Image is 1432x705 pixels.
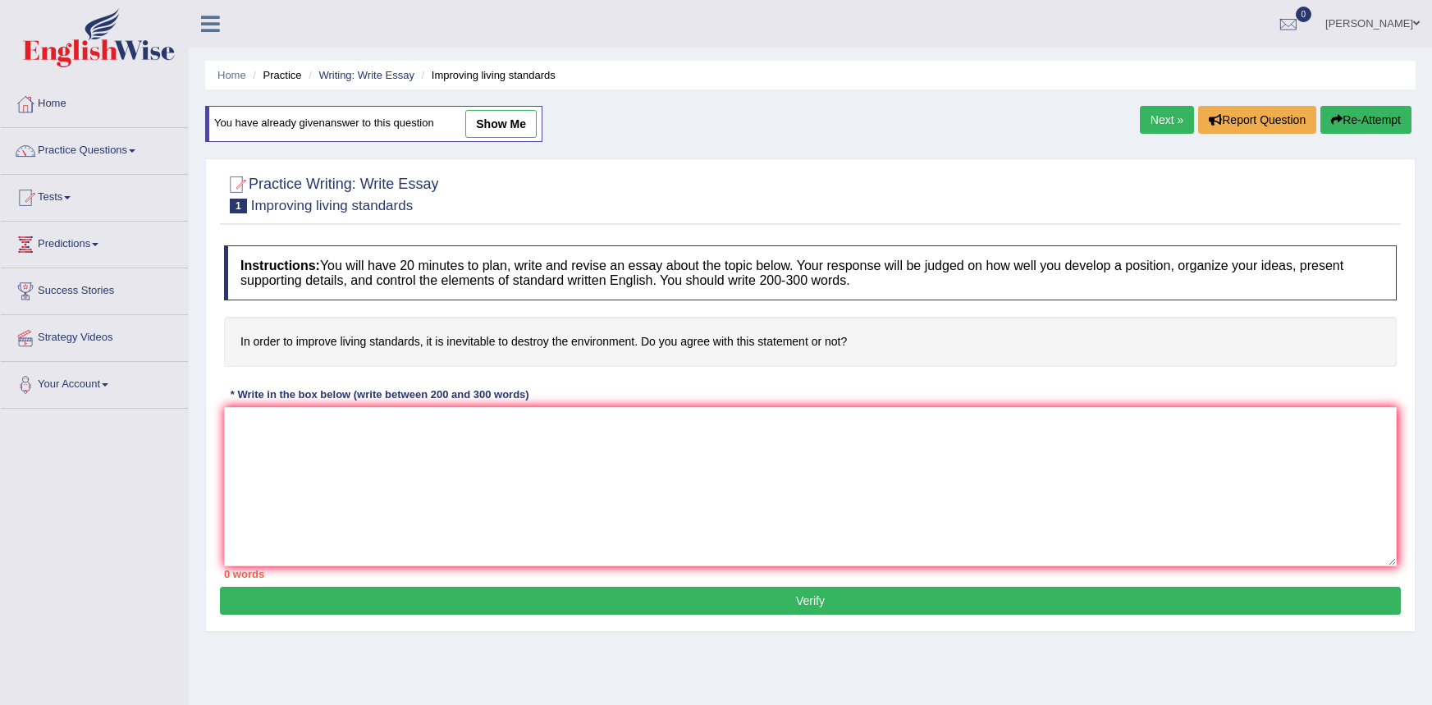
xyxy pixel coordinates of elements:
[224,566,1397,582] div: 0 words
[318,69,414,81] a: Writing: Write Essay
[1320,106,1411,134] button: Re-Attempt
[1,81,188,122] a: Home
[224,245,1397,300] h4: You will have 20 minutes to plan, write and revise an essay about the topic below. Your response ...
[220,587,1401,615] button: Verify
[1296,7,1312,22] span: 0
[224,387,535,403] div: * Write in the box below (write between 200 and 300 words)
[1,175,188,216] a: Tests
[1,362,188,403] a: Your Account
[1140,106,1194,134] a: Next »
[1,315,188,356] a: Strategy Videos
[240,259,320,272] b: Instructions:
[1,268,188,309] a: Success Stories
[230,199,247,213] span: 1
[418,67,556,83] li: Improving living standards
[251,198,413,213] small: Improving living standards
[217,69,246,81] a: Home
[224,172,438,213] h2: Practice Writing: Write Essay
[249,67,301,83] li: Practice
[205,106,542,142] div: You have already given answer to this question
[1,222,188,263] a: Predictions
[224,317,1397,367] h4: In order to improve living standards, it is inevitable to destroy the environment. Do you agree w...
[465,110,537,138] a: show me
[1,128,188,169] a: Practice Questions
[1198,106,1316,134] button: Report Question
